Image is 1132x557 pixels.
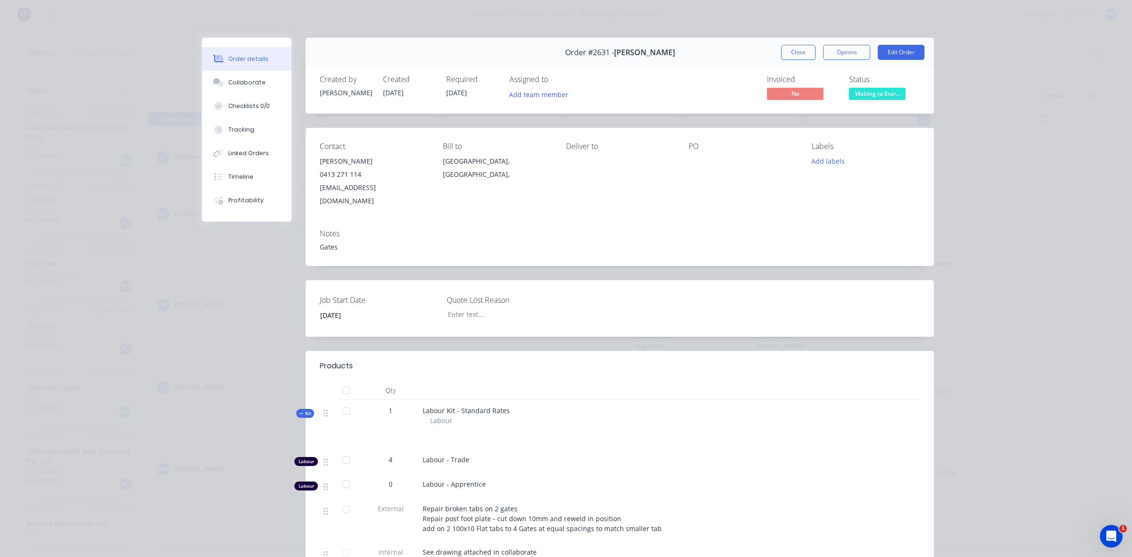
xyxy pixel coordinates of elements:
button: Close [781,45,816,60]
div: PO [689,142,797,151]
span: Internal [366,547,415,557]
div: Labels [812,142,920,151]
div: 0413 271 114 [320,168,428,181]
button: Add labels [807,155,850,167]
div: Labour [294,482,318,490]
span: Order #2631 - [565,48,614,57]
div: Tracking [228,125,254,134]
div: Timeline [228,173,253,181]
div: Notes [320,229,920,238]
span: No [767,88,824,100]
button: Add team member [509,88,574,100]
div: Qty [362,381,419,400]
span: [DATE] [446,88,467,97]
div: Gates [320,242,920,252]
div: Contact [320,142,428,151]
div: Order details [228,55,268,63]
span: [PERSON_NAME] [614,48,675,57]
div: Assigned to [509,75,604,84]
div: [PERSON_NAME] [320,155,428,168]
div: Products [320,360,353,372]
div: Labour [294,457,318,466]
iframe: Intercom live chat [1100,525,1123,548]
input: Enter date [314,308,431,322]
button: Linked Orders [202,141,291,165]
span: Labour Kit - Standard Rates [423,406,510,415]
label: Job Start Date [320,294,438,306]
button: Waiting to Star... [849,88,906,102]
span: Labour [430,416,452,425]
span: 0 [389,479,392,489]
span: 4 [389,455,392,465]
span: Labour - Apprentice [423,480,486,489]
div: [PERSON_NAME]0413 271 114[EMAIL_ADDRESS][DOMAIN_NAME] [320,155,428,208]
span: Waiting to Star... [849,88,906,100]
div: [PERSON_NAME] [320,88,372,98]
div: Created by [320,75,372,84]
button: Checklists 0/0 [202,94,291,118]
span: Repair broken tabs on 2 gates Repair post foot plate - cut down 10mm and reweld in position add o... [423,504,662,533]
span: [DATE] [383,88,404,97]
div: Linked Orders [228,149,269,158]
span: External [366,504,415,514]
div: Invoiced [767,75,838,84]
button: Options [823,45,870,60]
span: Kit [299,410,311,417]
div: Deliver to [566,142,674,151]
div: Checklists 0/0 [228,102,270,110]
div: Created [383,75,435,84]
button: Order details [202,47,291,71]
button: Collaborate [202,71,291,94]
div: Bill to [443,142,551,151]
div: [GEOGRAPHIC_DATA], [GEOGRAPHIC_DATA], [443,155,551,185]
span: 1 [389,406,392,416]
span: See drawing attached in collaborate [423,548,537,557]
button: Profitability [202,189,291,212]
div: Status [849,75,920,84]
button: Add team member [504,88,574,100]
div: [EMAIL_ADDRESS][DOMAIN_NAME] [320,181,428,208]
label: Quote Lost Reason [447,294,565,306]
div: Required [446,75,498,84]
span: Labour - Trade [423,455,469,464]
span: 1 [1119,525,1127,532]
div: Profitability [228,196,264,205]
div: Kit [296,409,314,418]
button: Tracking [202,118,291,141]
button: Edit Order [878,45,924,60]
div: [GEOGRAPHIC_DATA], [GEOGRAPHIC_DATA], [443,155,551,181]
div: Collaborate [228,78,266,87]
button: Timeline [202,165,291,189]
